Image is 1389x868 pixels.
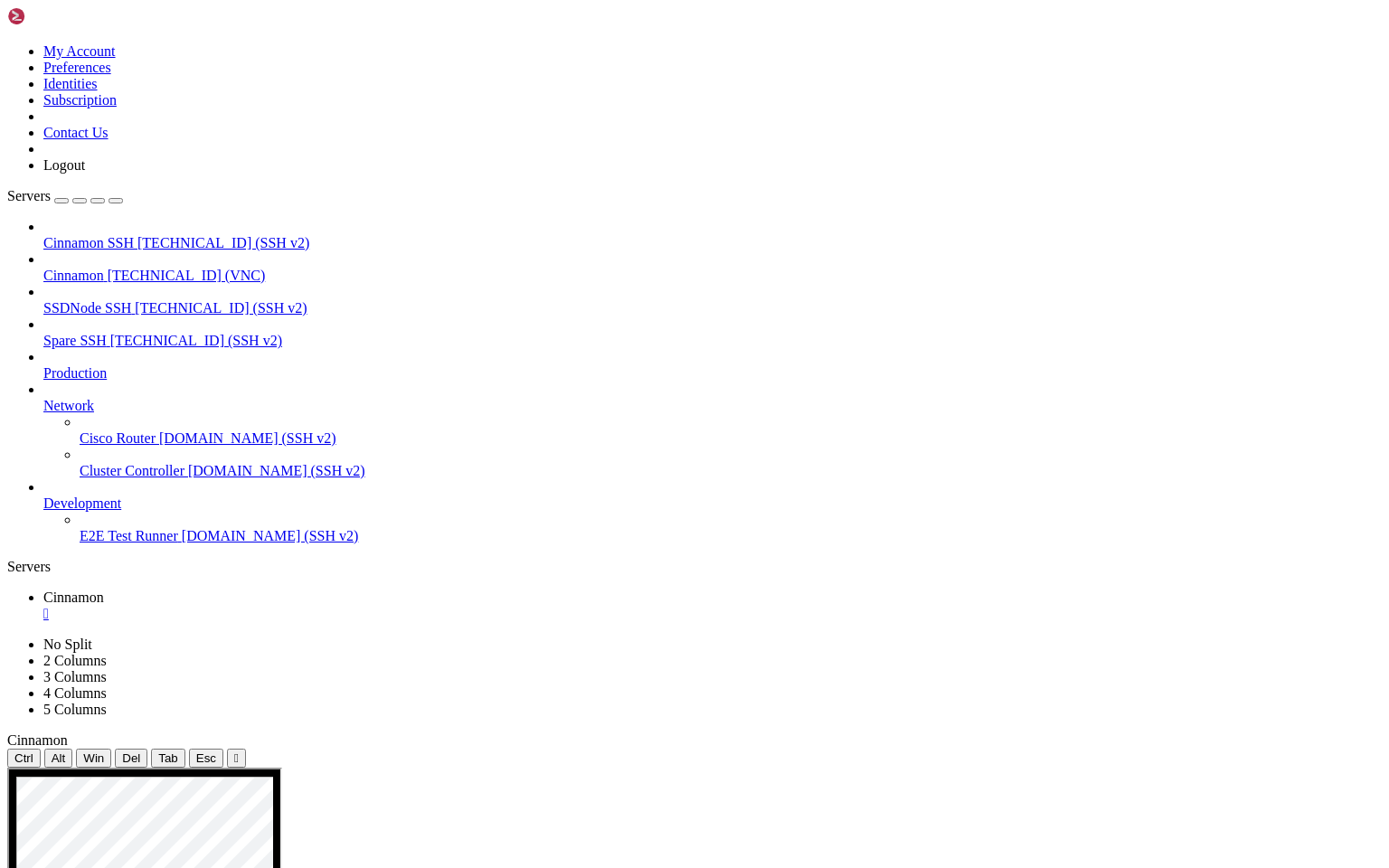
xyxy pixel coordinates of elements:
[43,251,1382,284] li: Cinnamon [TECHNICAL_ID] (VNC)
[43,590,1382,622] a: Cinnamon
[43,92,117,108] a: Subscription
[80,414,1382,447] li: Cisco Router [DOMAIN_NAME] (SSH v2)
[44,749,73,768] button: Alt
[7,732,68,748] span: Cinnamon
[80,528,178,543] span: E2E Test Runner
[43,495,1382,512] a: Development
[43,702,107,717] a: 5 Columns
[43,653,107,668] a: 2 Columns
[108,268,266,283] span: [TECHNICAL_ID] (VNC)
[182,528,359,543] span: [DOMAIN_NAME] (SSH v2)
[7,188,51,203] span: Servers
[122,751,140,765] span: Del
[227,749,246,768] button: 
[43,479,1382,544] li: Development
[43,398,94,413] span: Network
[80,463,184,478] span: Cluster Controller
[80,430,156,446] span: Cisco Router
[83,751,104,765] span: Win
[43,43,116,59] a: My Account
[151,749,185,768] button: Tab
[7,7,111,25] img: Shellngn
[43,60,111,75] a: Preferences
[196,751,216,765] span: Esc
[80,447,1382,479] li: Cluster Controller [DOMAIN_NAME] (SSH v2)
[7,559,1382,575] div: Servers
[7,188,123,203] a: Servers
[80,430,1382,447] a: Cisco Router [DOMAIN_NAME] (SSH v2)
[43,495,121,511] span: Development
[43,606,1382,622] a: 
[43,235,1382,251] a: Cinnamon SSH [TECHNICAL_ID] (SSH v2)
[43,590,104,605] span: Cinnamon
[80,528,1382,544] a: E2E Test Runner [DOMAIN_NAME] (SSH v2)
[43,333,1382,349] a: Spare SSH [TECHNICAL_ID] (SSH v2)
[110,333,282,348] span: [TECHNICAL_ID] (SSH v2)
[43,268,104,283] span: Cinnamon
[52,751,66,765] span: Alt
[137,235,309,250] span: [TECHNICAL_ID] (SSH v2)
[43,300,131,316] span: SSDNode SSH
[43,157,85,173] a: Logout
[43,219,1382,251] li: Cinnamon SSH [TECHNICAL_ID] (SSH v2)
[43,333,107,348] span: Spare SSH
[43,125,109,140] a: Contact Us
[7,749,41,768] button: Ctrl
[43,669,107,684] a: 3 Columns
[43,398,1382,414] a: Network
[43,637,92,652] a: No Split
[43,685,107,701] a: 4 Columns
[43,382,1382,479] li: Network
[43,365,1382,382] a: Production
[14,751,33,765] span: Ctrl
[234,751,239,765] div: 
[188,463,365,478] span: [DOMAIN_NAME] (SSH v2)
[43,316,1382,349] li: Spare SSH [TECHNICAL_ID] (SSH v2)
[80,512,1382,544] li: E2E Test Runner [DOMAIN_NAME] (SSH v2)
[43,300,1382,316] a: SSDNode SSH [TECHNICAL_ID] (SSH v2)
[115,749,147,768] button: Del
[189,749,223,768] button: Esc
[43,349,1382,382] li: Production
[158,751,178,765] span: Tab
[43,76,98,91] a: Identities
[76,749,111,768] button: Win
[80,463,1382,479] a: Cluster Controller [DOMAIN_NAME] (SSH v2)
[43,235,134,250] span: Cinnamon SSH
[43,365,107,381] span: Production
[135,300,307,316] span: [TECHNICAL_ID] (SSH v2)
[43,268,1382,284] a: Cinnamon [TECHNICAL_ID] (VNC)
[159,430,336,446] span: [DOMAIN_NAME] (SSH v2)
[43,284,1382,316] li: SSDNode SSH [TECHNICAL_ID] (SSH v2)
